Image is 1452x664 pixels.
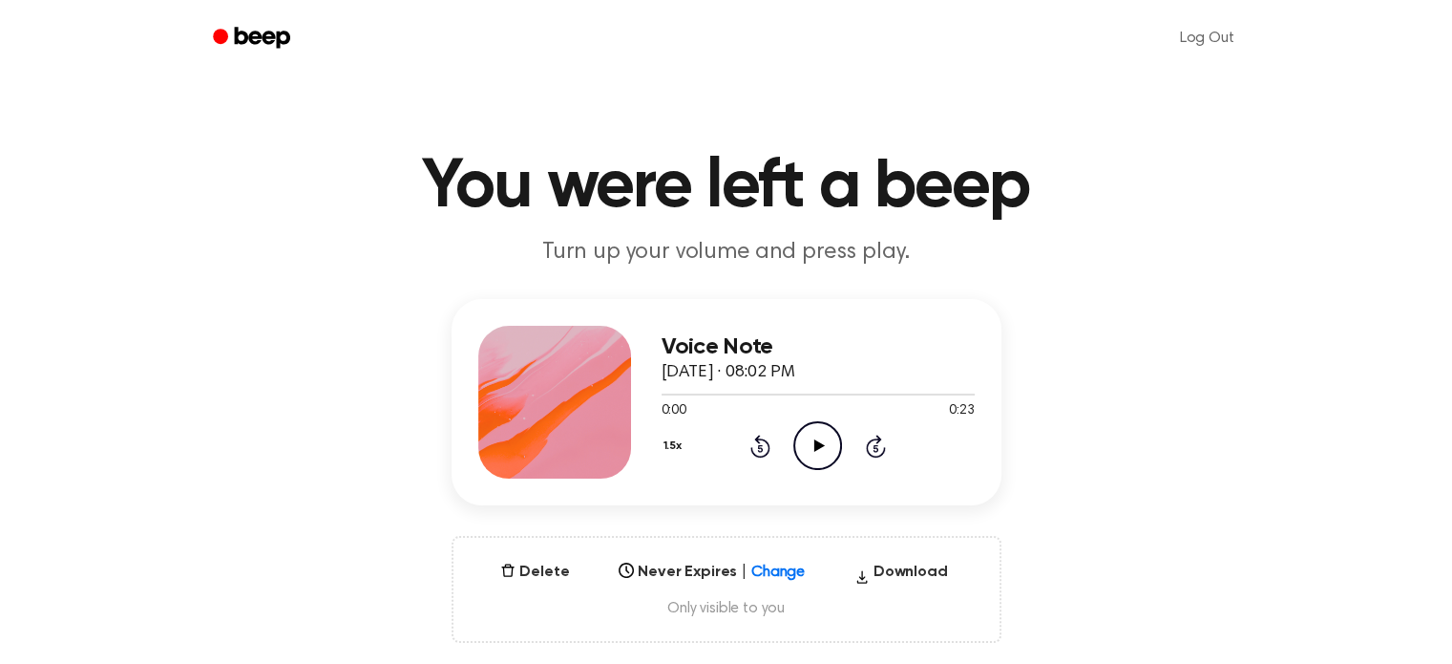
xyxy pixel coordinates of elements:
[238,153,1215,222] h1: You were left a beep
[949,401,974,421] span: 0:23
[662,334,975,360] h3: Voice Note
[847,561,956,591] button: Download
[493,561,577,584] button: Delete
[662,364,795,381] span: [DATE] · 08:02 PM
[360,237,1093,268] p: Turn up your volume and press play.
[662,401,686,421] span: 0:00
[1161,15,1253,61] a: Log Out
[200,20,307,57] a: Beep
[476,599,977,618] span: Only visible to you
[662,430,689,462] button: 1.5x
